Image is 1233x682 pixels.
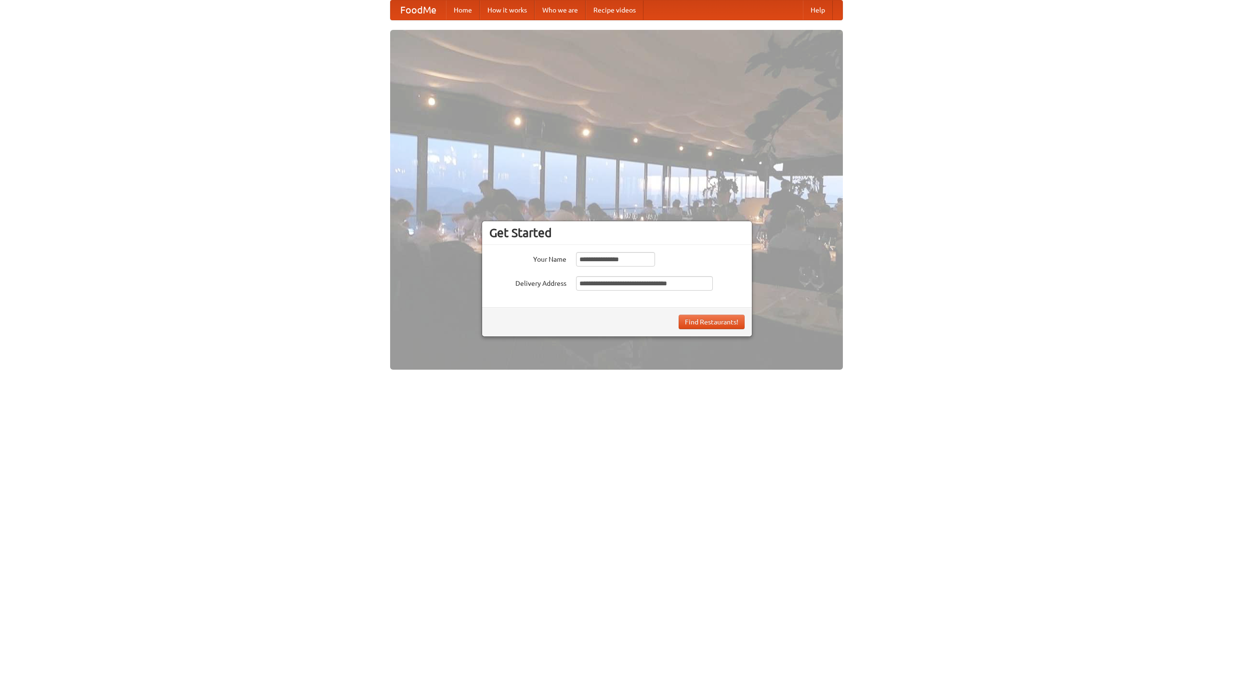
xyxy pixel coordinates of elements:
button: Find Restaurants! [679,315,745,329]
label: Your Name [489,252,566,264]
a: Home [446,0,480,20]
a: Who we are [535,0,586,20]
h3: Get Started [489,226,745,240]
label: Delivery Address [489,276,566,288]
a: How it works [480,0,535,20]
a: Recipe videos [586,0,643,20]
a: Help [803,0,833,20]
a: FoodMe [391,0,446,20]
